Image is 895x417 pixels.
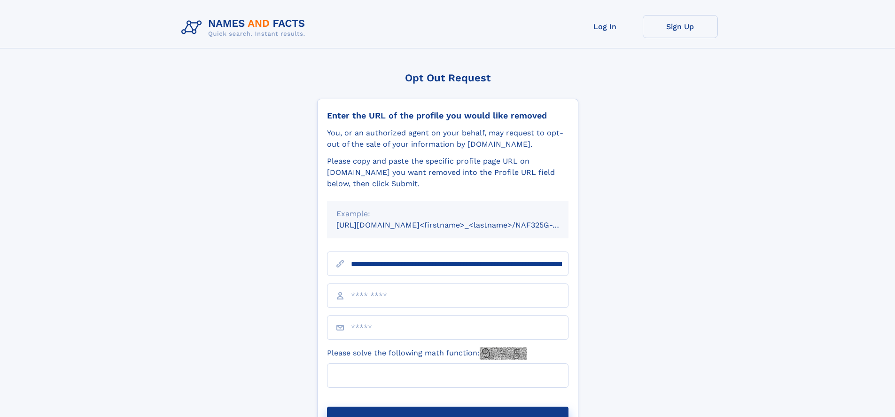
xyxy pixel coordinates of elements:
[336,208,559,220] div: Example:
[178,15,313,40] img: Logo Names and Facts
[327,347,527,360] label: Please solve the following math function:
[568,15,643,38] a: Log In
[643,15,718,38] a: Sign Up
[317,72,578,84] div: Opt Out Request
[336,220,586,229] small: [URL][DOMAIN_NAME]<firstname>_<lastname>/NAF325G-xxxxxxxx
[327,110,568,121] div: Enter the URL of the profile you would like removed
[327,156,568,189] div: Please copy and paste the specific profile page URL on [DOMAIN_NAME] you want removed into the Pr...
[327,127,568,150] div: You, or an authorized agent on your behalf, may request to opt-out of the sale of your informatio...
